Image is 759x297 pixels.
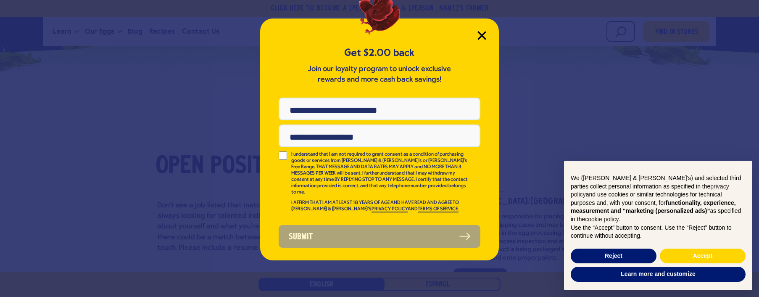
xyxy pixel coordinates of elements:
p: I AFFIRM THAT I AM AT LEAST 18 YEARS OF AGE AND HAVE READ AND AGREE TO [PERSON_NAME] & [PERSON_NA... [291,200,469,212]
p: Use the “Accept” button to consent. Use the “Reject” button to continue without accepting. [571,224,746,240]
button: Reject [571,249,656,264]
h5: Get $2.00 back [279,46,480,60]
input: I understand that I am not required to grant consent as a condition of purchasing goods or servic... [279,151,287,160]
p: We ([PERSON_NAME] & [PERSON_NAME]'s) and selected third parties collect personal information as s... [571,174,746,224]
button: Submit [279,225,480,248]
button: Learn more and customize [571,267,746,282]
div: Notice [557,154,759,297]
a: PRIVACY POLICY [372,207,408,212]
button: Close Modal [477,31,486,40]
p: Join our loyalty program to unlock exclusive rewards and more cash back savings! [306,64,453,85]
button: Accept [660,249,746,264]
p: I understand that I am not required to grant consent as a condition of purchasing goods or servic... [291,151,469,196]
a: TERMS OF SERVICE. [418,207,458,212]
a: cookie policy [585,216,618,223]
